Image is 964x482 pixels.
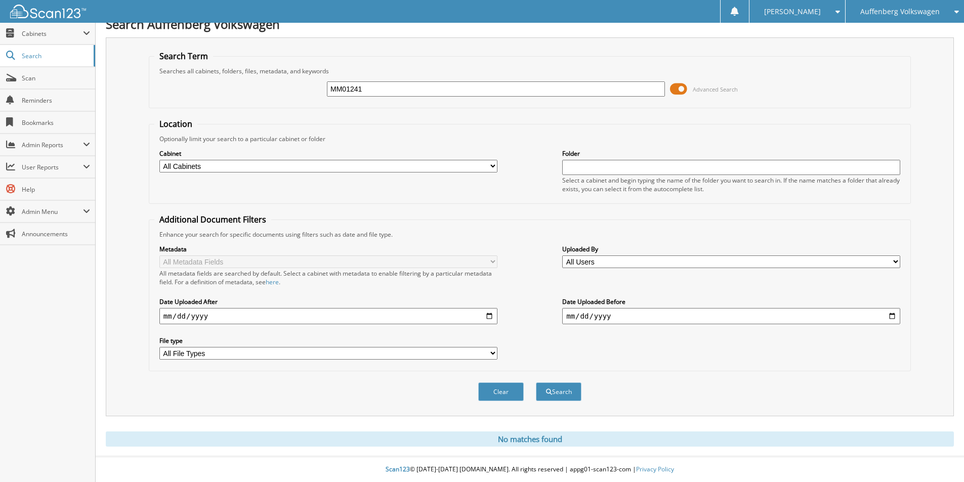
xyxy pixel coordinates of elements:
legend: Location [154,118,197,129]
a: here [266,278,279,286]
div: No matches found [106,431,954,447]
legend: Search Term [154,51,213,62]
span: Advanced Search [693,85,738,93]
button: Search [536,382,581,401]
input: start [159,308,497,324]
span: Admin Menu [22,207,83,216]
label: Folder [562,149,900,158]
label: File type [159,336,497,345]
label: Date Uploaded After [159,297,497,306]
button: Clear [478,382,524,401]
div: All metadata fields are searched by default. Select a cabinet with metadata to enable filtering b... [159,269,497,286]
iframe: Chat Widget [913,433,964,482]
label: Metadata [159,245,497,253]
a: Privacy Policy [636,465,674,473]
span: Bookmarks [22,118,90,127]
div: Optionally limit your search to a particular cabinet or folder [154,135,905,143]
div: Select a cabinet and begin typing the name of the folder you want to search in. If the name match... [562,176,900,193]
input: end [562,308,900,324]
span: Cabinets [22,29,83,38]
span: Auffenberg Volkswagen [860,9,940,15]
div: © [DATE]-[DATE] [DOMAIN_NAME]. All rights reserved | appg01-scan123-com | [96,457,964,482]
span: User Reports [22,163,83,171]
span: Announcements [22,230,90,238]
span: Search [22,52,89,60]
span: Scan123 [386,465,410,473]
label: Date Uploaded Before [562,297,900,306]
label: Cabinet [159,149,497,158]
img: scan123-logo-white.svg [10,5,86,18]
span: Admin Reports [22,141,83,149]
legend: Additional Document Filters [154,214,271,225]
h1: Search Auffenberg Volkswagen [106,16,954,32]
span: [PERSON_NAME] [764,9,821,15]
span: Help [22,185,90,194]
div: Enhance your search for specific documents using filters such as date and file type. [154,230,905,239]
span: Reminders [22,96,90,105]
span: Scan [22,74,90,82]
label: Uploaded By [562,245,900,253]
div: Searches all cabinets, folders, files, metadata, and keywords [154,67,905,75]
